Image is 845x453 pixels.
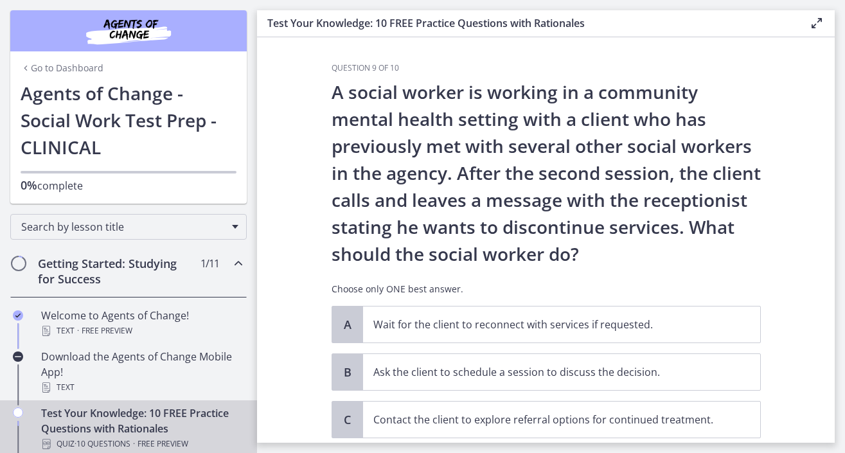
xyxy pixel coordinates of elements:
[267,15,788,31] h3: Test Your Knowledge: 10 FREE Practice Questions with Rationales
[41,436,242,452] div: Quiz
[10,214,247,240] div: Search by lesson title
[21,62,103,75] a: Go to Dashboard
[41,380,242,395] div: Text
[373,364,724,380] p: Ask the client to schedule a session to discuss the decision.
[41,308,242,339] div: Welcome to Agents of Change!
[340,317,355,332] span: A
[21,220,226,234] span: Search by lesson title
[21,80,236,161] h1: Agents of Change - Social Work Test Prep - CLINICAL
[38,256,195,287] h2: Getting Started: Studying for Success
[138,436,188,452] span: Free preview
[75,436,130,452] span: · 10 Questions
[13,310,23,321] i: Completed
[77,323,79,339] span: ·
[41,349,242,395] div: Download the Agents of Change Mobile App!
[332,283,761,296] p: Choose only ONE best answer.
[373,412,724,427] p: Contact the client to explore referral options for continued treatment.
[373,317,724,332] p: Wait for the client to reconnect with services if requested.
[82,323,132,339] span: Free preview
[332,78,761,267] p: A social worker is working in a community mental health setting with a client who has previously ...
[21,177,236,193] p: complete
[41,405,242,452] div: Test Your Knowledge: 10 FREE Practice Questions with Rationales
[133,436,135,452] span: ·
[21,177,37,193] span: 0%
[51,15,206,46] img: Agents of Change
[41,323,242,339] div: Text
[200,256,219,271] span: 1 / 11
[340,364,355,380] span: B
[332,63,761,73] h3: Question 9 of 10
[340,412,355,427] span: C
